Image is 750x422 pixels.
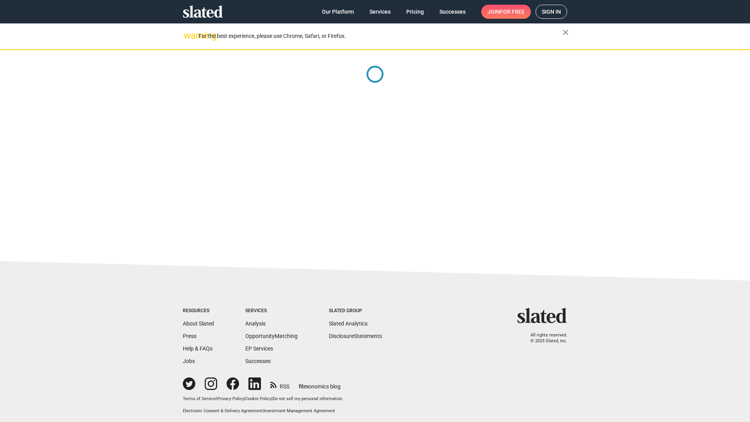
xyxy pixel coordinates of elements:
[273,396,342,402] button: Do not sell my personal information
[183,396,216,401] a: Terms of Service
[406,5,424,19] span: Pricing
[500,5,525,19] span: for free
[183,358,195,364] a: Jobs
[198,31,562,41] div: For the best experience, please use Chrome, Safari, or Firefox.
[561,28,570,37] mat-icon: close
[245,333,298,339] a: OpportunityMatching
[271,396,273,401] span: |
[299,377,341,390] a: filmonomics blog
[184,31,193,40] mat-icon: warning
[183,308,214,314] div: Resources
[183,408,262,413] a: Electronic Consent & Delivery Agreement
[487,5,525,19] span: Join
[522,333,567,344] p: All rights reserved. © 2025 Slated, Inc.
[433,5,472,19] a: Successes
[264,408,335,413] a: Investment Management Agreement
[542,5,561,18] span: Sign in
[183,333,196,339] a: Press
[245,345,273,352] a: EP Services
[183,320,214,327] a: About Slated
[245,358,271,364] a: Successes
[322,5,354,19] span: Our Platform
[316,5,360,19] a: Our Platform
[481,5,531,19] a: Joinfor free
[299,383,308,390] span: film
[329,320,368,327] a: Slated Analytics
[262,408,264,413] span: |
[329,308,382,314] div: Slated Group
[245,320,266,327] a: Analysis
[217,396,244,401] a: Privacy Policy
[270,378,289,390] a: RSS
[245,396,271,401] a: Cookie Policy
[400,5,430,19] a: Pricing
[216,396,217,401] span: |
[183,345,212,352] a: Help & FAQs
[536,5,567,19] a: Sign in
[439,5,466,19] span: Successes
[329,333,382,339] a: DisclosureStatements
[370,5,391,19] span: Services
[245,308,298,314] div: Services
[244,396,245,401] span: |
[363,5,397,19] a: Services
